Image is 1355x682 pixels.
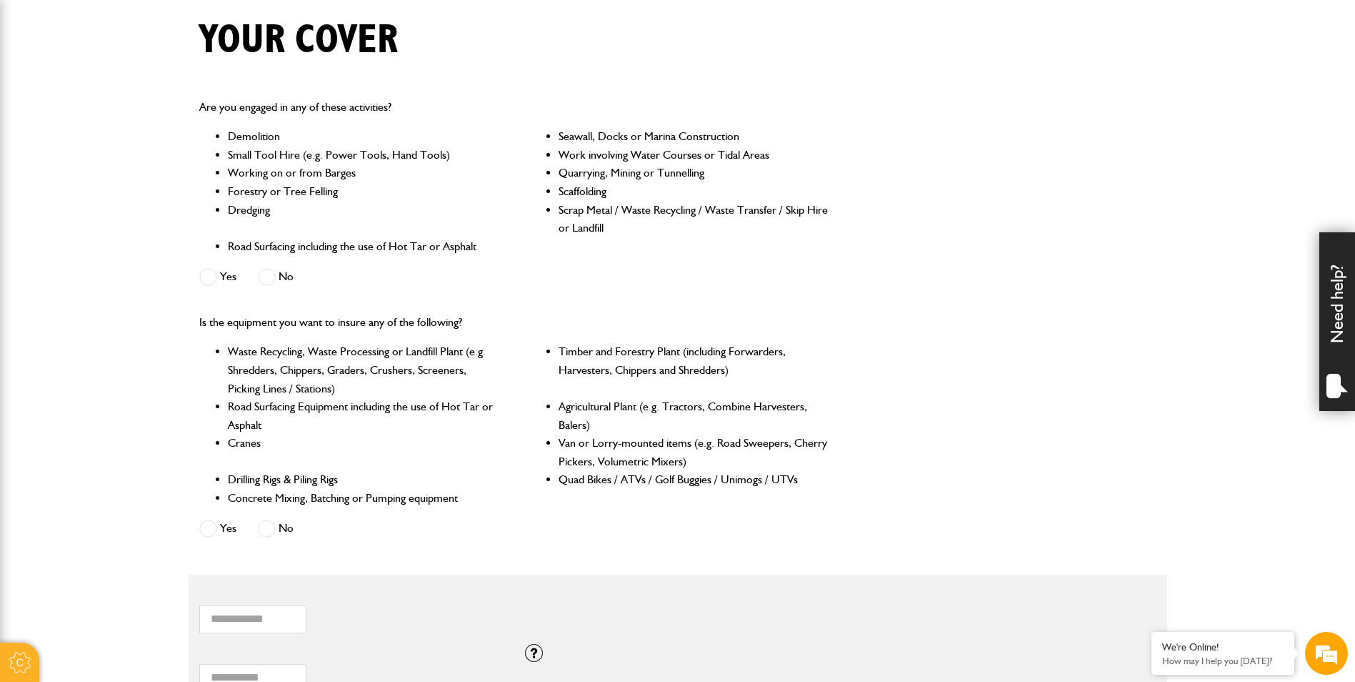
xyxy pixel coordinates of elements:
[228,489,499,508] li: Concrete Mixing, Batching or Pumping equipment
[559,434,829,470] li: Van or Lorry-mounted items (e.g. Road Sweepers, Cherry Pickers, Volumetric Mixers)
[1162,641,1284,653] div: We're Online!
[24,79,60,99] img: d_20077148190_company_1631870298795_20077148190
[559,146,829,164] li: Work involving Water Courses or Tidal Areas
[234,7,269,41] div: Minimize live chat window
[199,520,236,538] label: Yes
[199,268,236,286] label: Yes
[74,80,240,99] div: Chat with us now
[228,470,499,489] li: Drilling Rigs & Piling Rigs
[258,268,294,286] label: No
[559,342,829,397] li: Timber and Forestry Plant (including Forwarders, Harvesters, Chippers and Shredders)
[559,164,829,182] li: Quarrying, Mining or Tunnelling
[228,127,499,146] li: Demolition
[1162,656,1284,666] p: How may I help you today?
[228,237,499,256] li: Road Surfacing including the use of Hot Tar or Asphalt
[228,434,499,470] li: Cranes
[199,98,830,117] p: Are you engaged in any of these activities?
[228,182,499,201] li: Forestry or Tree Felling
[19,259,261,428] textarea: Type your message and hit 'Enter'
[19,132,261,164] input: Enter your last name
[228,342,499,397] li: Waste Recycling, Waste Processing or Landfill Plant (e.g. Shredders, Chippers, Graders, Crushers,...
[228,397,499,434] li: Road Surfacing Equipment including the use of Hot Tar or Asphalt
[199,313,830,332] p: Is the equipment you want to insure any of the following?
[559,201,829,237] li: Scrap Metal / Waste Recycling / Waste Transfer / Skip Hire or Landfill
[1319,232,1355,411] div: Need help?
[228,201,499,237] li: Dredging
[559,127,829,146] li: Seawall, Docks or Marina Construction
[228,164,499,182] li: Working on or from Barges
[228,146,499,164] li: Small Tool Hire (e.g. Power Tools, Hand Tools)
[559,397,829,434] li: Agricultural Plant (e.g. Tractors, Combine Harvesters, Balers)
[19,174,261,206] input: Enter your email address
[19,217,261,248] input: Enter your phone number
[194,440,259,460] em: Start Chat
[559,470,829,489] li: Quad Bikes / ATVs / Golf Buggies / Unimogs / UTVs
[559,182,829,201] li: Scaffolding
[258,520,294,538] label: No
[199,16,398,64] h1: Your cover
